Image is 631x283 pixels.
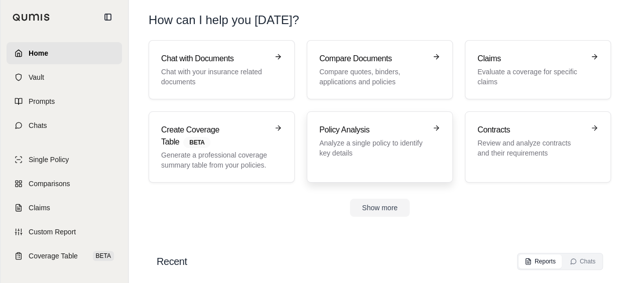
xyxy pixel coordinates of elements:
[29,96,55,106] span: Prompts
[100,9,116,25] button: Collapse sidebar
[477,67,584,87] p: Evaluate a coverage for specific claims
[149,40,295,99] a: Chat with DocumentsChat with your insurance related documents
[29,179,70,189] span: Comparisons
[319,124,426,136] h3: Policy Analysis
[29,120,47,130] span: Chats
[7,173,122,195] a: Comparisons
[465,111,611,183] a: ContractsReview and analyze contracts and their requirements
[477,124,584,136] h3: Contracts
[7,221,122,243] a: Custom Report
[149,111,295,183] a: Create Coverage TableBETAGenerate a professional coverage summary table from your policies.
[149,12,611,28] h1: How can I help you [DATE]?
[319,67,426,87] p: Compare quotes, binders, applications and policies
[519,254,562,268] button: Reports
[7,114,122,136] a: Chats
[564,254,601,268] button: Chats
[7,66,122,88] a: Vault
[29,72,44,82] span: Vault
[161,124,268,148] h3: Create Coverage Table
[29,227,76,237] span: Custom Report
[161,150,268,170] p: Generate a professional coverage summary table from your policies.
[350,199,410,217] button: Show more
[477,53,584,65] h3: Claims
[161,53,268,65] h3: Chat with Documents
[7,197,122,219] a: Claims
[29,251,78,261] span: Coverage Table
[465,40,611,99] a: ClaimsEvaluate a coverage for specific claims
[7,90,122,112] a: Prompts
[525,257,556,265] div: Reports
[183,137,210,148] span: BETA
[307,40,453,99] a: Compare DocumentsCompare quotes, binders, applications and policies
[157,254,187,268] h2: Recent
[7,245,122,267] a: Coverage TableBETA
[93,251,114,261] span: BETA
[29,155,69,165] span: Single Policy
[477,138,584,158] p: Review and analyze contracts and their requirements
[161,67,268,87] p: Chat with your insurance related documents
[570,257,595,265] div: Chats
[7,149,122,171] a: Single Policy
[319,138,426,158] p: Analyze a single policy to identify key details
[29,203,50,213] span: Claims
[13,14,50,21] img: Qumis Logo
[307,111,453,183] a: Policy AnalysisAnalyze a single policy to identify key details
[319,53,426,65] h3: Compare Documents
[29,48,48,58] span: Home
[7,42,122,64] a: Home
